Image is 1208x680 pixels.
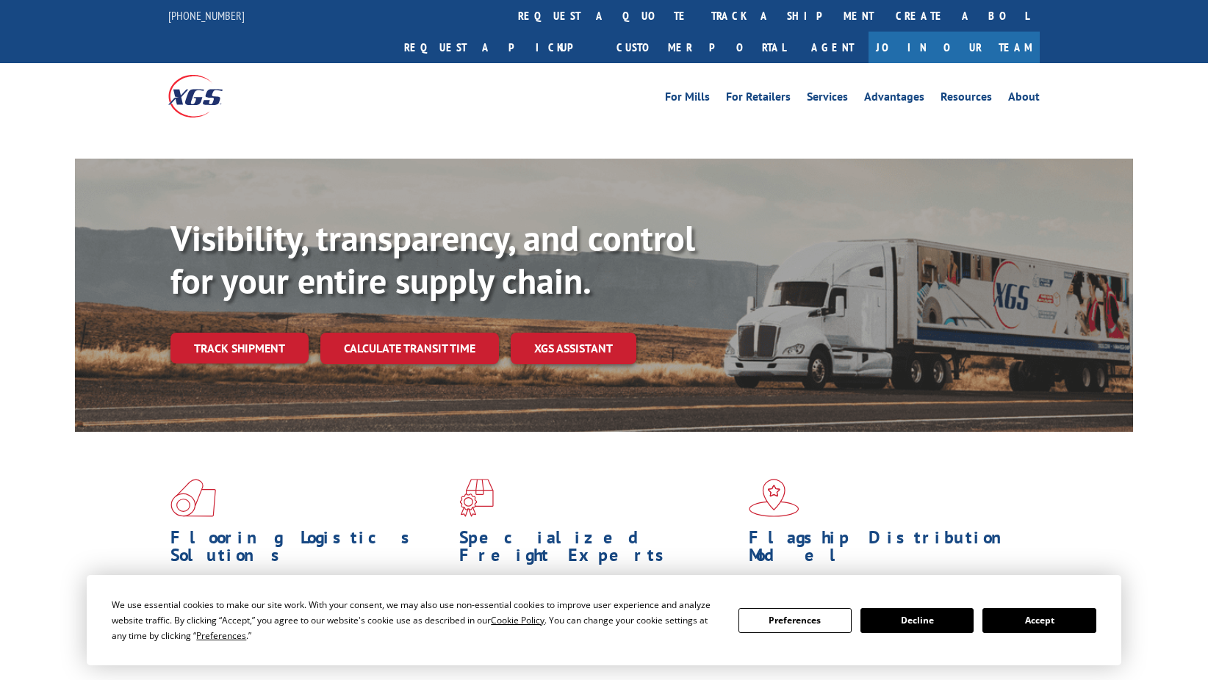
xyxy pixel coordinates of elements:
h1: Flagship Distribution Model [749,529,1027,571]
a: Agent [797,32,869,63]
h1: Flooring Logistics Solutions [170,529,448,571]
img: xgs-icon-total-supply-chain-intelligence-red [170,479,216,517]
a: Resources [941,91,992,107]
a: For Retailers [726,91,791,107]
h1: Specialized Freight Experts [459,529,737,571]
button: Preferences [738,608,852,633]
button: Accept [982,608,1096,633]
span: Our agile distribution network gives you nationwide inventory management on demand. [749,571,1019,606]
a: Track shipment [170,333,309,363]
a: Calculate transit time [320,333,499,364]
a: [PHONE_NUMBER] [168,8,245,23]
a: Join Our Team [869,32,1040,63]
a: About [1008,91,1040,107]
div: We use essential cookies to make our site work. With your consent, we may also use non-essential ... [112,597,720,643]
span: As an industry carrier of choice, XGS has brought innovation and dedication to flooring logistics... [170,571,447,623]
a: Customer Portal [605,32,797,63]
span: Preferences [196,629,246,642]
b: Visibility, transparency, and control for your entire supply chain. [170,215,695,303]
a: Services [807,91,848,107]
p: From 123 overlength loads to delicate cargo, our experienced staff knows the best way to move you... [459,571,737,637]
a: Advantages [864,91,924,107]
a: For Mills [665,91,710,107]
img: xgs-icon-flagship-distribution-model-red [749,479,799,517]
a: Request a pickup [393,32,605,63]
div: Cookie Consent Prompt [87,575,1121,665]
button: Decline [860,608,974,633]
span: Cookie Policy [491,614,544,626]
img: xgs-icon-focused-on-flooring-red [459,479,494,517]
a: XGS ASSISTANT [511,333,636,364]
